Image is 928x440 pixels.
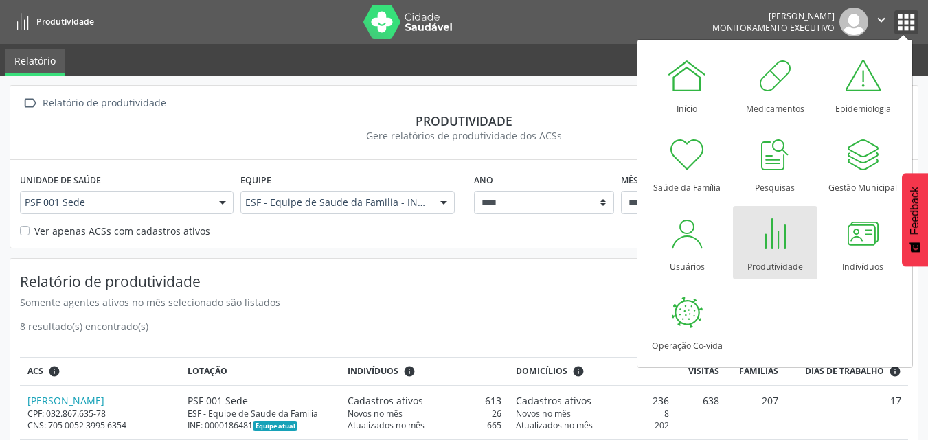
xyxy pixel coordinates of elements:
[677,386,727,439] td: 638
[712,10,835,22] div: [PERSON_NAME]
[516,393,669,408] div: 236
[889,365,901,378] i: Dias em que o(a) ACS fez pelo menos uma visita, ou ficha de cadastro individual ou cadastro domic...
[36,16,94,27] span: Produtividade
[348,408,501,419] div: 26
[821,206,905,279] a: Indivíduos
[516,393,591,408] span: Cadastros ativos
[821,127,905,200] a: Gestão Municipal
[572,365,585,378] i: <div class="text-left"> <div> <strong>Cadastros ativos:</strong> Cadastros que estão vinculados a...
[348,408,403,419] span: Novos no mês
[20,273,842,290] h4: Relatório de produtividade
[821,48,905,121] a: Epidemiologia
[733,127,817,200] a: Pesquisas
[874,12,889,27] i: 
[727,358,786,386] th: Famílias
[733,48,817,121] a: Medicamentos
[348,419,425,431] span: Atualizados no mês
[10,10,94,33] a: Produtividade
[20,128,908,143] div: Gere relatórios de produtividade dos ACSs
[909,187,921,235] span: Feedback
[27,394,104,407] a: [PERSON_NAME]
[20,319,148,343] div: 8 resultado(s) encontrado(s)
[27,365,43,378] span: ACS
[677,358,727,386] th: Visitas
[245,196,426,209] span: ESF - Equipe de Saude da Familia - INE: 0000186481
[253,421,297,431] span: Esta é a equipe atual deste Agente
[5,49,65,76] a: Relatório
[20,93,168,113] a:  Relatório de produtividade
[240,170,271,191] label: Equipe
[712,22,835,34] span: Monitoramento Executivo
[403,365,416,378] i: <div class="text-left"> <div> <strong>Cadastros ativos:</strong> Cadastros que estão vinculados a...
[188,393,333,408] div: PSF 001 Sede
[868,8,894,36] button: 
[805,365,884,378] span: Dias de trabalho
[474,170,493,191] label: Ano
[34,224,210,238] label: Ver apenas ACSs com cadastros ativos
[516,365,567,378] span: Domicílios
[40,93,168,113] div: Relatório de produtividade
[516,408,571,419] span: Novos no mês
[645,48,729,121] a: Início
[25,196,205,209] span: PSF 001 Sede
[645,127,729,200] a: Saúde da Família
[27,419,173,431] div: CNS: 705 0052 3995 6354
[180,358,340,386] th: Lotação
[188,419,333,431] div: INE: 0000186481
[27,408,173,419] div: CPF: 032.867.635-78
[348,365,398,378] span: Indivíduos
[348,393,501,408] div: 613
[727,386,786,439] td: 207
[621,170,638,191] label: Mês
[902,173,928,266] button: Feedback - Mostrar pesquisa
[48,365,60,378] i: ACSs que estiveram vinculados a uma UBS neste período, mesmo sem produtividade.
[20,295,842,310] div: Somente agentes ativos no mês selecionado são listados
[516,408,669,419] div: 8
[839,8,868,36] img: img
[20,93,40,113] i: 
[516,419,593,431] span: Atualizados no mês
[645,206,729,279] a: Usuários
[645,285,729,358] a: Operação Co-vida
[516,419,669,431] div: 202
[733,206,817,279] a: Produtividade
[348,393,423,408] span: Cadastros ativos
[20,113,908,128] div: Produtividade
[786,386,908,439] td: 17
[894,10,918,34] button: apps
[188,408,333,419] div: ESF - Equipe de Saude da Familia
[348,419,501,431] div: 665
[20,170,101,191] label: Unidade de saúde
